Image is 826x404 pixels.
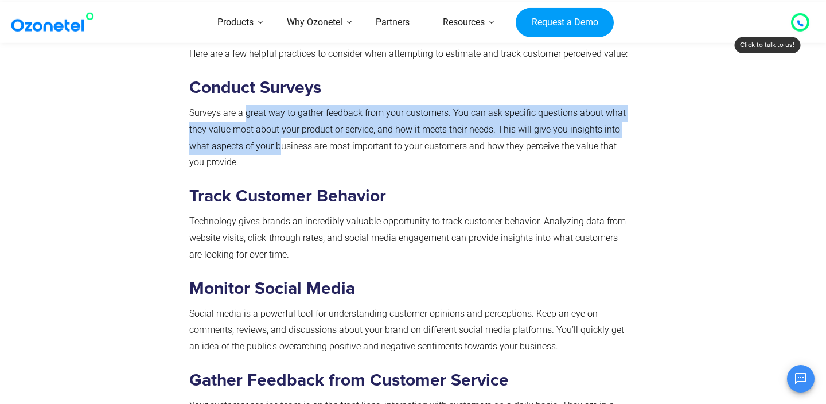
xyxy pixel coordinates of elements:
[359,2,426,43] a: Partners
[189,280,355,297] strong: Monitor Social Media
[426,2,501,43] a: Resources
[189,308,624,352] span: Social media is a powerful tool for understanding customer opinions and perceptions. Keep an eye ...
[516,7,614,37] a: Request a Demo
[189,48,628,59] span: Here are a few helpful practices to consider when attempting to estimate and track customer perce...
[189,79,321,96] strong: Conduct Surveys
[189,372,509,389] strong: Gather Feedback from Customer Service
[201,2,270,43] a: Products
[189,216,626,260] span: Technology gives brands an incredibly valuable opportunity to track customer behavior. Analyzing ...
[270,2,359,43] a: Why Ozonetel
[189,188,386,205] strong: Track Customer Behavior
[189,107,626,168] span: Surveys are a great way to gather feedback from your customers. You can ask specific questions ab...
[787,365,815,393] button: Open chat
